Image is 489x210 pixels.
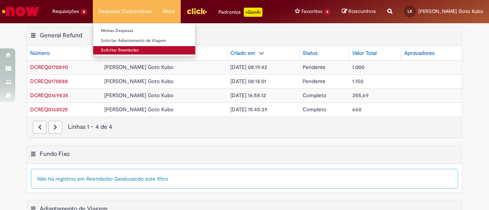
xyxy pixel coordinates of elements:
div: Não há registros em Reembolso Geral [31,169,458,189]
span: DCREQ0170888 [30,78,68,85]
a: Rascunhos [342,8,376,15]
h2: Fundo Fixo [40,150,70,158]
span: Completo [303,92,326,99]
span: [DATE] 15:45:39 [230,106,267,113]
span: Despesas Corporativas [99,8,152,15]
span: 355,69 [352,92,369,99]
div: Linhas 1 − 4 de 4 [33,123,456,131]
p: +GenAi [244,8,262,17]
a: Solicitar Reembolso [93,46,195,55]
span: [DATE] 16:55:12 [230,92,266,99]
button: General Refund Menu de contexto [30,32,36,42]
div: Padroniza [219,8,262,17]
div: Número [30,50,50,57]
span: DCREQ0170890 [30,64,68,71]
a: Abrir Registro: DCREQ0169835 [30,92,68,99]
span: [DATE] 08:19:42 [230,64,267,71]
span: [PERSON_NAME] Goto Kubo [104,106,173,113]
nav: paginação [27,117,462,138]
button: Fundo Fixo Menu de contexto [30,150,36,160]
span: Favoritos [301,8,322,15]
div: Status [303,50,317,57]
a: Abrir Registro: DCREQ0170888 [30,78,68,85]
img: click_logo_yellow_360x200.png [186,5,207,17]
a: Abrir Registro: DCREQ0170890 [30,64,68,71]
span: Completo [303,106,326,113]
span: usando este filtro [126,175,168,182]
span: [PERSON_NAME] Goto Kubo [104,92,173,99]
a: Abrir Registro: DCREQ0168525 [30,106,68,113]
span: 1.000 [352,64,364,71]
ul: Despesas Corporativas [93,23,196,57]
span: DCREQ0168525 [30,106,68,113]
a: Minhas Despesas [93,27,195,35]
span: Pendente [303,64,325,71]
span: 660 [352,106,361,113]
span: [DATE] 08:18:01 [230,78,266,85]
span: 4 [324,9,330,15]
h2: General Refund [40,32,82,39]
span: [PERSON_NAME] Goto Kubo [104,78,173,85]
span: 4 [81,9,87,15]
span: DCREQ0169835 [30,92,68,99]
span: [PERSON_NAME] Goto Kubo [104,64,173,71]
a: Solicitar Adiantamento de Viagem [93,37,195,45]
span: Rascunhos [348,8,376,15]
div: Valor Total [352,50,377,57]
span: LK [408,9,412,14]
img: ServiceNow [1,4,40,19]
span: 1.150 [352,78,363,85]
span: [PERSON_NAME] Goto Kubo [418,8,483,14]
span: More [163,8,175,15]
div: Criado em [230,50,255,57]
span: Pendente [303,78,325,85]
span: Requisições [52,8,79,15]
div: Aprovadores [404,50,434,57]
